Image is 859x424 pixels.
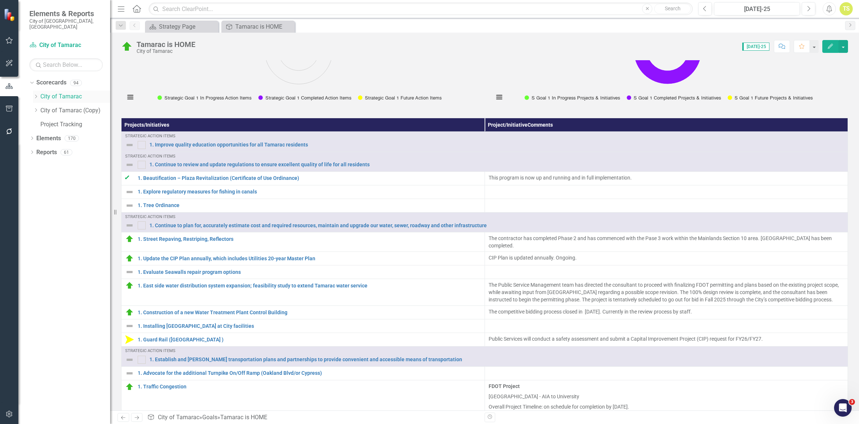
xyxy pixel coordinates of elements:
p: [GEOGRAPHIC_DATA] - AIA to University [489,391,844,402]
button: Search [654,4,691,14]
p: Public Services will conduct a safety assessment and submit a Capital Improvement Project (CIP) r... [489,335,844,343]
div: Strategy Page [159,22,217,31]
p: Overall Project Timeline: on schedule for completion by [DATE]. [489,402,844,412]
img: Not Defined [125,322,134,330]
td: Double-Click to Edit [485,333,848,347]
td: Double-Click to Edit Right Click for Context Menu [122,232,485,252]
button: Show Strategic Goal 1 Completed Action Items [258,95,350,100]
td: Double-Click to Edit Right Click for Context Menu [122,265,485,279]
img: Not Defined [125,160,134,169]
a: 1. Continue to plan for, accurately estimate cost and required resources, maintain and upgrade ou... [149,223,844,228]
a: Tamarac is HOME [223,22,293,31]
div: 61 [61,149,72,155]
td: Double-Click to Edit [485,232,848,252]
p: The Public Service Management team has directed the consultant to proceed with finalizing FDOT pe... [489,281,844,303]
img: Not Defined [125,355,134,364]
img: In Progress [125,383,134,391]
td: Double-Click to Edit Right Click for Context Menu [122,213,848,232]
div: City of Tamarac [137,48,195,54]
a: 1. Evaluate Seawalls repair program options [138,269,481,275]
button: Show Strategic Goal 1 Future Action Items [358,95,440,100]
a: 1. Guard Rail ([GEOGRAPHIC_DATA] ) [138,337,481,343]
img: Future [125,335,134,344]
a: Scorecards [36,79,66,87]
a: 1. Continue to review and update regulations to ensure excellent quality of life for all residents [149,162,844,167]
img: Not Defined [125,188,134,196]
td: Double-Click to Edit [485,185,848,199]
a: 1. Construction of a new Water Treatment Plant Control Building [138,310,481,315]
a: City of Tamarac [40,93,110,101]
button: View chart menu, Goal 1 Strategic Action Item Status [125,92,135,102]
td: Double-Click to Edit [485,199,848,213]
a: City of Tamarac [158,414,199,421]
td: Double-Click to Edit Right Click for Context Menu [122,319,485,333]
a: 1. Advocate for the additional Turnpike On/Off Ramp (Oakland Blvd/or Cypress) [138,370,481,376]
td: Double-Click to Edit Right Click for Context Menu [122,132,848,152]
a: 1. Tree Ordinance [138,203,481,208]
img: Not Defined [125,201,134,210]
td: Double-Click to Edit Right Click for Context Menu [122,333,485,347]
td: Double-Click to Edit [485,252,848,265]
a: 1. Explore regulatory measures for fishing in canals [138,189,481,195]
div: Strategic Action Items [125,134,844,138]
small: City of [GEOGRAPHIC_DATA], [GEOGRAPHIC_DATA] [29,18,103,30]
a: City of Tamarac (Copy) [40,106,110,115]
div: Tamarac is HOME [220,414,267,421]
a: 1. Improve quality education opportunities for all Tamarac residents [149,142,844,148]
td: Double-Click to Edit Right Click for Context Menu [122,152,848,171]
img: Not Defined [125,141,134,149]
img: In Progress [125,235,134,243]
a: Reports [36,148,57,157]
a: Project Tracking [40,120,110,129]
div: [DATE]-25 [717,5,797,14]
p: The contractor has completed Phase 2 and has commenced with the Pase 3 work within the Mainlands ... [489,235,844,249]
td: Double-Click to Edit [485,172,848,185]
td: Double-Click to Edit Right Click for Context Menu [122,366,485,380]
a: 1. Beautification – Plaza Revitalization (Certificate of Use Ordinance) [138,175,481,181]
td: Double-Click to Edit Right Click for Context Menu [122,172,485,185]
img: Not Defined [125,221,134,230]
div: 94 [70,80,82,86]
img: In Progress [125,308,134,317]
td: Double-Click to Edit Right Click for Context Menu [122,279,485,306]
a: 1. Establish and [PERSON_NAME] transportation plans and partnerships to provide convenient and ac... [149,357,844,362]
div: Strategic Action Items [125,154,844,159]
td: Double-Click to Edit Right Click for Context Menu [122,199,485,213]
div: » » [147,413,479,422]
button: Show S Goal 1 Future Projects & Initiatives [728,95,811,100]
a: Strategy Page [147,22,217,31]
img: In Progress [121,41,133,52]
div: 170 [65,135,79,141]
div: Strategic Action Items [125,349,844,353]
strong: FDOT Project [489,383,520,389]
button: Show S Goal 1 In Progress Projects & Initiatives [525,95,619,100]
span: Search [665,6,681,11]
img: In Progress [125,281,134,290]
button: [DATE]-25 [714,2,800,15]
a: 1. Installing [GEOGRAPHIC_DATA] at City facilities [138,323,481,329]
td: Double-Click to Edit Right Click for Context Menu [122,306,485,319]
iframe: Intercom live chat [834,399,852,417]
td: Double-Click to Edit [485,366,848,380]
div: Tamarac is HOME [235,22,293,31]
input: Search Below... [29,58,103,71]
img: Not Defined [125,268,134,276]
input: Search ClearPoint... [149,3,693,15]
td: Double-Click to Edit [485,306,848,319]
img: ClearPoint Strategy [4,8,17,21]
a: 1. Traffic Congestion [138,384,481,389]
span: [DATE]-25 [742,43,769,51]
a: Elements [36,134,61,143]
button: Show Strategic Goal 1 In Progress Action Items [157,95,250,100]
a: 1. Street Repaving, Restriping, Reflectors [138,236,481,242]
td: Double-Click to Edit Right Click for Context Menu [122,185,485,199]
td: Double-Click to Edit Right Click for Context Menu [122,252,485,265]
a: 1. East side water distribution system expansion; feasibility study to extend Tamarac water service [138,283,481,289]
img: Not Defined [125,369,134,378]
td: Double-Click to Edit [485,265,848,279]
p: CIP Plan is updated annually. Ongoing. [489,254,844,261]
img: Complete [125,174,134,183]
div: TS [840,2,853,15]
button: View chart menu, Tamarac is HOME: Projects and Initiatives Status [494,92,504,102]
a: 1. Update the CIP Plan annually, which includes Utilities 20-year Master Plan [138,256,481,261]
